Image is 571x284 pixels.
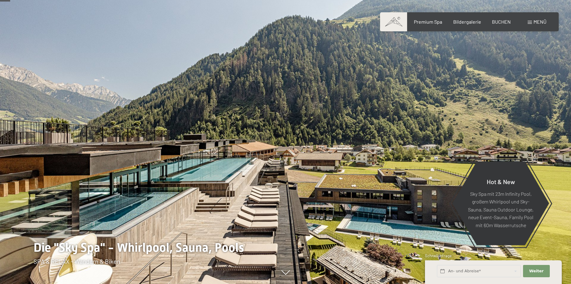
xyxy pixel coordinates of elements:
a: Bildergalerie [453,19,481,25]
a: Hot & New Sky Spa mit 23m Infinity Pool, großem Whirlpool und Sky-Sauna, Sauna Outdoor Lounge, ne... [452,161,549,246]
button: Weiter [523,265,549,278]
span: Schnellanfrage [425,253,452,258]
span: Hot & New [487,178,515,185]
a: BUCHEN [492,19,511,25]
p: Sky Spa mit 23m Infinity Pool, großem Whirlpool und Sky-Sauna, Sauna Outdoor Lounge, neue Event-S... [467,190,534,229]
span: Menü [533,19,546,25]
span: Weiter [529,268,544,274]
a: Premium Spa [414,19,442,25]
